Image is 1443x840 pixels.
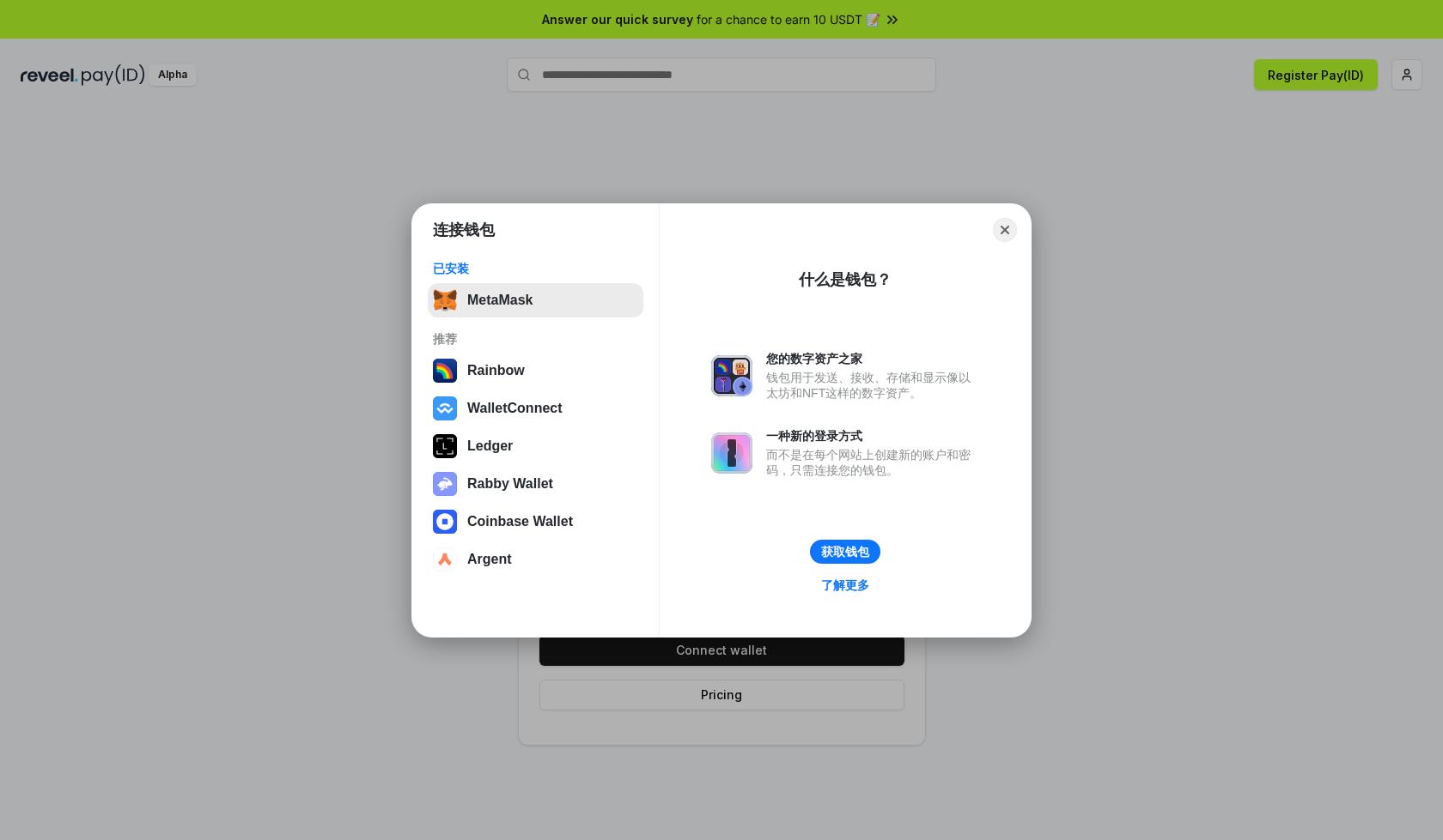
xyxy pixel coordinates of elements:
[433,220,495,240] h1: 连接钱包
[433,359,457,383] img: svg+xml,%3Csvg%20width%3D%22120%22%20height%3D%22120%22%20viewBox%3D%220%200%20120%20120%22%20fil...
[433,261,638,276] div: 已安装
[811,574,880,596] a: 了解更多
[467,476,553,492] div: Rabby Wallet
[433,472,457,496] img: svg+xml,%3Csvg%20xmlns%3D%22http%3A%2F%2Fwww.w3.org%2F2000%2Fsvg%22%20fill%3D%22none%22%20viewBox...
[433,396,457,420] img: svg+xml,%3Csvg%20width%3D%2228%22%20height%3D%2228%22%20viewBox%3D%220%200%2028%2028%22%20fill%3D...
[993,218,1017,242] button: Close
[766,428,979,444] div: 一种新的登录方式
[433,331,638,347] div: 推荐
[711,355,752,396] img: svg+xml,%3Csvg%20xmlns%3D%22http%3A%2F%2Fwww.w3.org%2F2000%2Fsvg%22%20fill%3D%22none%22%20viewBox...
[428,429,643,463] button: Ledger
[428,283,643,317] button: MetaMask
[766,447,979,478] div: 而不是在每个网站上创建新的账户和密码，只需连接您的钱包。
[810,540,880,564] button: 获取钱包
[433,547,457,571] img: svg+xml,%3Csvg%20width%3D%2228%22%20height%3D%2228%22%20viewBox%3D%220%200%2028%2028%22%20fill%3D...
[821,577,869,593] div: 了解更多
[433,434,457,458] img: svg+xml,%3Csvg%20xmlns%3D%22http%3A%2F%2Fwww.w3.org%2F2000%2Fsvg%22%20width%3D%2228%22%20height%3...
[766,370,979,401] div: 钱包用于发送、接收、存储和显示像以太坊和NFT这样的数字资产。
[821,544,869,559] div: 获取钱包
[711,432,752,474] img: svg+xml,%3Csvg%20xmlns%3D%22http%3A%2F%2Fwww.w3.org%2F2000%2Fsvg%22%20fill%3D%22none%22%20viewBox...
[467,363,525,378] div: Rainbow
[428,505,643,539] button: Coinbase Wallet
[428,467,643,501] button: Rabby Wallet
[799,269,892,290] div: 什么是钱包？
[428,354,643,388] button: Rainbow
[467,514,573,529] div: Coinbase Wallet
[433,288,457,312] img: svg+xml,%3Csvg%20fill%3D%22none%22%20height%3D%2233%22%20viewBox%3D%220%200%2035%2033%22%20width%...
[467,293,533,308] div: MetaMask
[433,510,457,534] img: svg+xml,%3Csvg%20width%3D%2228%22%20height%3D%2228%22%20viewBox%3D%220%200%2028%2028%22%20fill%3D...
[428,542,643,577] button: Argent
[467,552,512,567] div: Argent
[467,401,563,416] div: WalletConnect
[467,438,513,454] div: Ledger
[766,351,979,366] div: 您的数字资产之家
[428,391,643,426] button: WalletConnect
